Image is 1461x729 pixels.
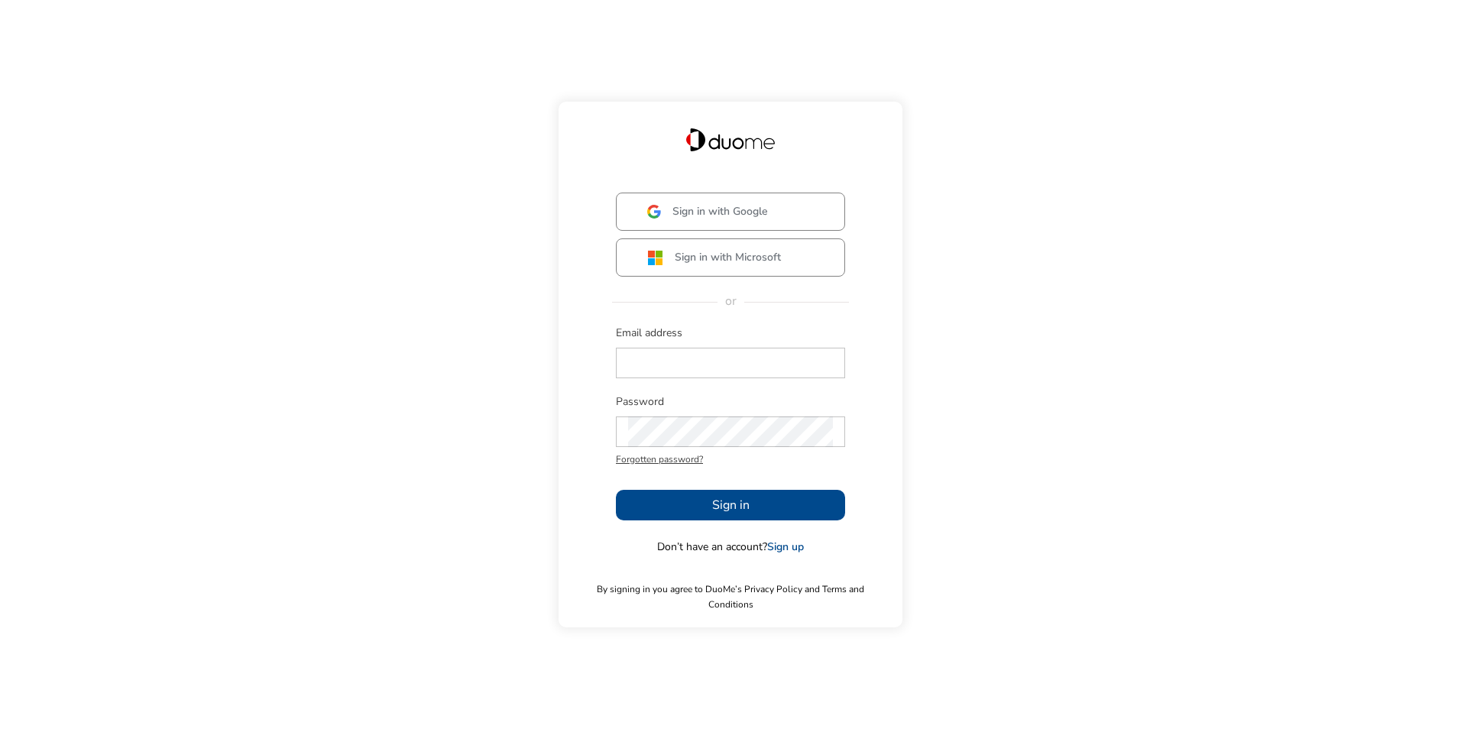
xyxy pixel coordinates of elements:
span: By signing in you agree to DuoMe’s Privacy Policy and Terms and Conditions [574,582,887,612]
button: Sign in with Microsoft [616,238,845,277]
span: Sign in with Microsoft [675,250,781,265]
img: ms.svg [647,250,663,266]
span: Email address [616,326,845,341]
span: or [718,293,744,309]
span: Don’t have an account? [657,539,804,555]
img: Duome [686,128,775,151]
span: Sign in with Google [672,204,768,219]
span: Forgotten password? [616,452,845,467]
button: Sign in with Google [616,193,845,231]
img: google.svg [647,205,661,219]
button: Sign in [616,490,845,520]
a: Sign up [767,539,804,554]
span: Password [616,394,845,410]
span: Sign in [712,496,750,514]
